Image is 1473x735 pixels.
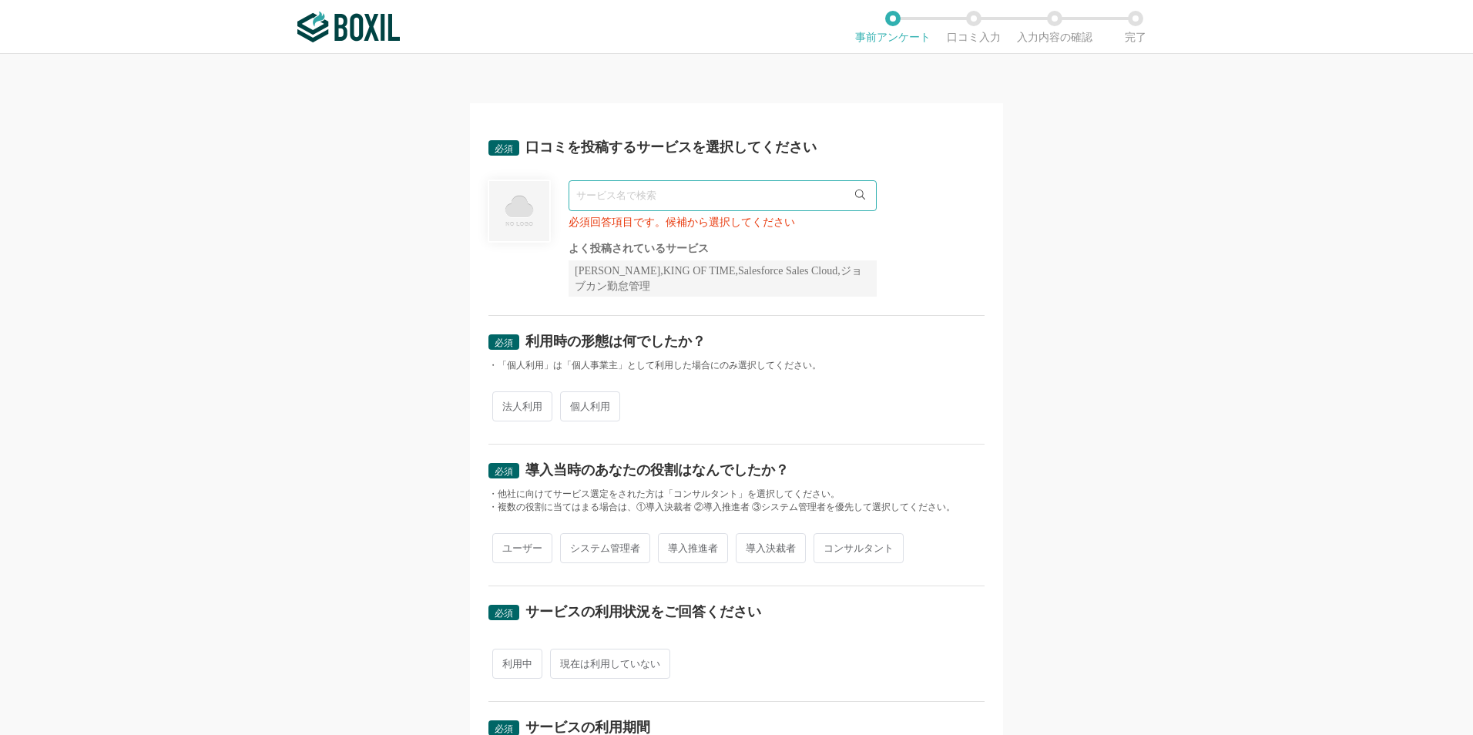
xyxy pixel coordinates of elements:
[488,488,985,501] div: ・他社に向けてサービス選定をされた方は「コンサルタント」を選択してください。
[525,605,761,619] div: サービスの利用状況をご回答ください
[933,11,1014,43] li: 口コミ入力
[658,533,728,563] span: 導入推進者
[569,217,877,228] div: 必須回答項目です。候補から選択してください
[560,533,650,563] span: システム管理者
[525,334,706,348] div: 利用時の形態は何でしたか？
[550,649,670,679] span: 現在は利用していない
[492,533,552,563] span: ユーザー
[814,533,904,563] span: コンサルタント
[736,533,806,563] span: 導入決裁者
[297,12,400,42] img: ボクシルSaaS_ロゴ
[488,359,985,372] div: ・「個人利用」は「個人事業主」として利用した場合にのみ選択してください。
[569,180,877,211] input: サービス名で検索
[560,391,620,421] span: 個人利用
[495,466,513,477] span: 必須
[492,649,542,679] span: 利用中
[525,720,650,734] div: サービスの利用期間
[1095,11,1176,43] li: 完了
[495,608,513,619] span: 必須
[569,243,877,254] div: よく投稿されているサービス
[1014,11,1095,43] li: 入力内容の確認
[495,723,513,734] span: 必須
[492,391,552,421] span: 法人利用
[852,11,933,43] li: 事前アンケート
[488,501,985,514] div: ・複数の役割に当てはまる場合は、①導入決裁者 ②導入推進者 ③システム管理者を優先して選択してください。
[525,140,817,154] div: 口コミを投稿するサービスを選択してください
[495,337,513,348] span: 必須
[569,260,877,297] div: [PERSON_NAME],KING OF TIME,Salesforce Sales Cloud,ジョブカン勤怠管理
[495,143,513,154] span: 必須
[525,463,789,477] div: 導入当時のあなたの役割はなんでしたか？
